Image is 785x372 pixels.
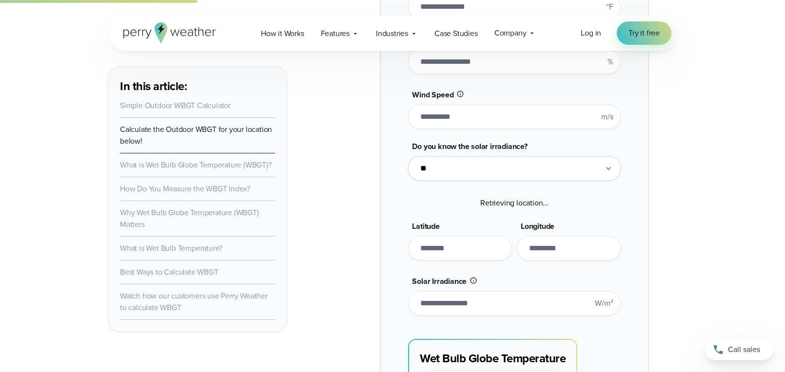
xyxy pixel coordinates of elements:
[412,141,527,152] span: Do you know the solar irradiance?
[628,27,660,39] span: Try it free
[480,197,549,208] span: Retrieving location...
[581,27,601,39] a: Log in
[120,290,268,313] a: Watch how our customers use Perry Weather to calculate WBGT
[705,339,773,360] a: Call sales
[617,21,671,45] a: Try it free
[120,242,222,254] a: What is Wet Bulb Temperature?
[120,78,275,94] h3: In this article:
[253,23,313,43] a: How it Works
[494,27,527,39] span: Company
[120,207,259,230] a: Why Wet Bulb Globe Temperature (WBGT) Matters
[728,344,760,355] span: Call sales
[412,89,453,100] span: Wind Speed
[376,28,408,39] span: Industries
[120,183,250,194] a: How Do You Measure the WBGT Index?
[261,28,304,39] span: How it Works
[426,23,486,43] a: Case Studies
[521,221,554,232] span: Longitude
[412,221,439,232] span: Latitude
[120,124,272,147] a: Calculate the Outdoor WBGT for your location below!
[412,276,467,287] span: Solar Irradiance
[321,28,350,39] span: Features
[120,100,231,111] a: Simple Outdoor WBGT Calculator
[434,28,478,39] span: Case Studies
[120,159,272,170] a: What is Wet Bulb Globe Temperature (WBGT)?
[120,266,218,278] a: Best Ways to Calculate WBGT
